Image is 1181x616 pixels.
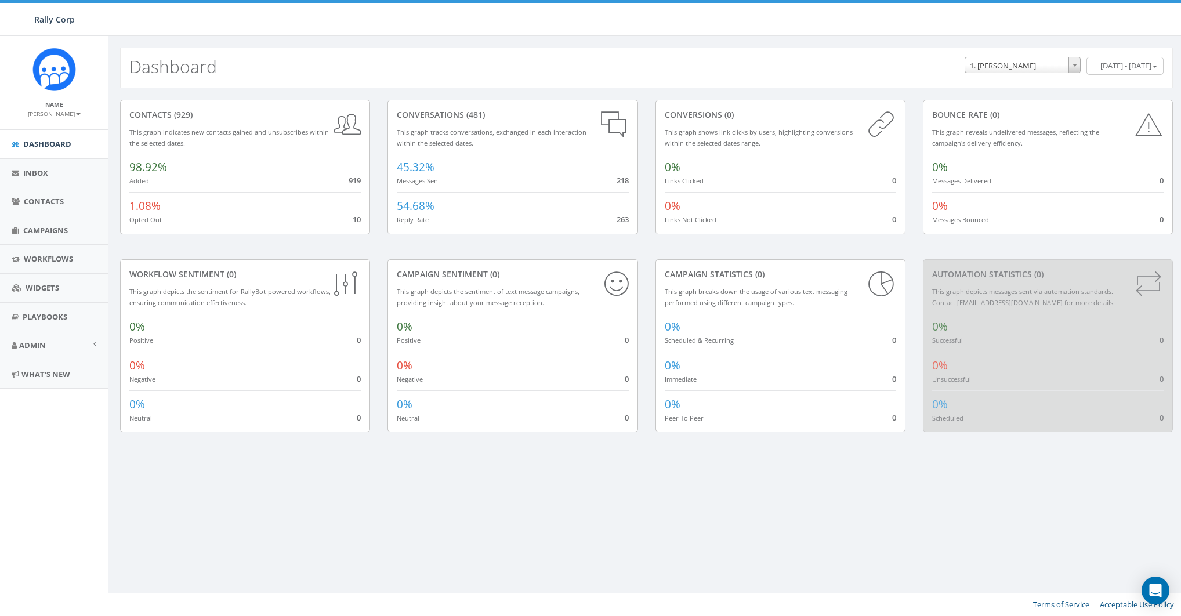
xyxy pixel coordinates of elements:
[129,375,155,383] small: Negative
[397,358,412,373] span: 0%
[24,196,64,206] span: Contacts
[129,57,217,76] h2: Dashboard
[932,176,991,185] small: Messages Delivered
[932,160,948,175] span: 0%
[129,319,145,334] span: 0%
[129,109,361,121] div: contacts
[129,336,153,345] small: Positive
[488,269,499,280] span: (0)
[397,198,434,213] span: 54.68%
[965,57,1080,74] span: 1. James Martin
[1160,335,1164,345] span: 0
[23,168,48,178] span: Inbox
[172,109,193,120] span: (929)
[129,269,361,280] div: Workflow Sentiment
[129,160,167,175] span: 98.92%
[23,225,68,235] span: Campaigns
[932,414,963,422] small: Scheduled
[932,319,948,334] span: 0%
[397,109,628,121] div: conversations
[665,128,853,147] small: This graph shows link clicks by users, highlighting conversions within the selected dates range.
[26,282,59,293] span: Widgets
[397,336,421,345] small: Positive
[464,109,485,120] span: (481)
[932,375,971,383] small: Unsuccessful
[665,319,680,334] span: 0%
[1160,374,1164,384] span: 0
[397,414,419,422] small: Neutral
[129,358,145,373] span: 0%
[129,414,152,422] small: Neutral
[349,175,361,186] span: 919
[397,215,429,224] small: Reply Rate
[129,198,161,213] span: 1.08%
[21,369,70,379] span: What's New
[932,287,1115,307] small: This graph depicts messages sent via automation standards. Contact [EMAIL_ADDRESS][DOMAIN_NAME] f...
[988,109,999,120] span: (0)
[665,198,680,213] span: 0%
[129,128,329,147] small: This graph indicates new contacts gained and unsubscribes within the selected dates.
[397,319,412,334] span: 0%
[625,374,629,384] span: 0
[965,57,1081,73] span: 1. James Martin
[892,412,896,423] span: 0
[753,269,765,280] span: (0)
[932,215,989,224] small: Messages Bounced
[28,108,81,118] a: [PERSON_NAME]
[397,176,440,185] small: Messages Sent
[932,336,963,345] small: Successful
[617,175,629,186] span: 218
[397,397,412,412] span: 0%
[1032,269,1044,280] span: (0)
[665,160,680,175] span: 0%
[892,374,896,384] span: 0
[1142,577,1169,604] div: Open Intercom Messenger
[28,110,81,118] small: [PERSON_NAME]
[129,176,149,185] small: Added
[224,269,236,280] span: (0)
[932,198,948,213] span: 0%
[23,139,71,149] span: Dashboard
[19,340,46,350] span: Admin
[34,14,75,25] span: Rally Corp
[665,287,847,307] small: This graph breaks down the usage of various text messaging performed using different campaign types.
[665,358,680,373] span: 0%
[932,269,1164,280] div: Automation Statistics
[353,214,361,224] span: 10
[129,215,162,224] small: Opted Out
[665,336,734,345] small: Scheduled & Recurring
[932,358,948,373] span: 0%
[397,128,586,147] small: This graph tracks conversations, exchanged in each interaction within the selected dates.
[665,269,896,280] div: Campaign Statistics
[932,128,1099,147] small: This graph reveals undelivered messages, reflecting the campaign's delivery efficiency.
[932,397,948,412] span: 0%
[1100,60,1151,71] span: [DATE] - [DATE]
[665,176,704,185] small: Links Clicked
[625,412,629,423] span: 0
[1160,175,1164,186] span: 0
[397,269,628,280] div: Campaign Sentiment
[892,335,896,345] span: 0
[617,214,629,224] span: 263
[357,335,361,345] span: 0
[892,175,896,186] span: 0
[45,100,63,108] small: Name
[32,48,76,91] img: Icon_1.png
[1160,412,1164,423] span: 0
[1033,599,1089,610] a: Terms of Service
[665,375,697,383] small: Immediate
[357,412,361,423] span: 0
[397,375,423,383] small: Negative
[23,311,67,322] span: Playbooks
[24,253,73,264] span: Workflows
[932,109,1164,121] div: Bounce Rate
[722,109,734,120] span: (0)
[397,160,434,175] span: 45.32%
[665,109,896,121] div: conversions
[129,287,331,307] small: This graph depicts the sentiment for RallyBot-powered workflows, ensuring communication effective...
[892,214,896,224] span: 0
[1100,599,1174,610] a: Acceptable Use Policy
[665,397,680,412] span: 0%
[665,215,716,224] small: Links Not Clicked
[625,335,629,345] span: 0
